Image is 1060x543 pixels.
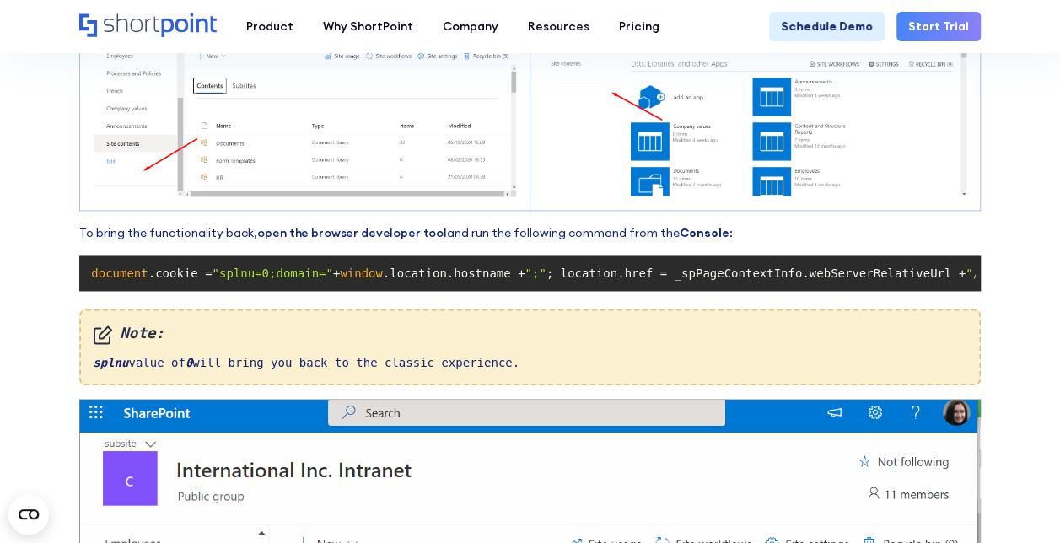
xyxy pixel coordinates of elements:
[605,12,675,41] a: Pricing
[79,224,980,242] p: To bring the functionality back, and run the following command from the :
[528,18,589,35] div: Resources
[257,225,447,240] a: open the browser developer tool
[680,225,729,240] strong: Console
[619,18,659,35] div: Pricing
[93,356,128,369] em: splnu
[525,266,546,280] span: ";"
[383,266,525,280] span: .location.hostname +
[186,356,192,369] em: 0
[514,12,605,41] a: Resources
[148,266,213,280] span: .cookie =
[976,462,1060,543] iframe: Chat Widget
[333,266,340,280] span: +
[213,266,333,280] span: "splnu=0;domain="
[546,266,966,280] span: ; location.href = _spPageContextInfo.webServerRelativeUrl +
[232,12,309,41] a: Product
[79,13,217,39] a: Home
[79,309,980,385] div: value of will bring you back to the classic experience.
[769,12,885,41] a: Schedule Demo
[428,12,514,41] a: Company
[340,266,383,280] span: window
[91,266,148,280] span: document
[93,322,966,344] em: Note:
[443,18,498,35] div: Company
[896,12,981,41] a: Start Trial
[309,12,428,41] a: Why ShortPoint
[8,494,49,535] button: Open CMP widget
[246,18,293,35] div: Product
[323,18,413,35] div: Why ShortPoint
